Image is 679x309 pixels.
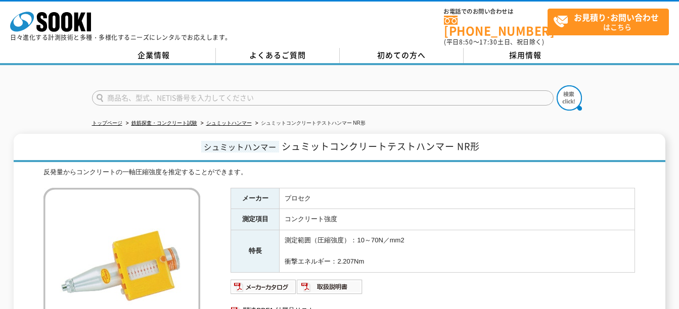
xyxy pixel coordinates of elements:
[444,16,548,36] a: [PHONE_NUMBER]
[92,90,554,106] input: 商品名、型式、NETIS番号を入力してください
[206,120,252,126] a: シュミットハンマー
[459,37,473,46] span: 8:50
[553,9,668,34] span: はこちら
[280,209,635,230] td: コンクリート強度
[10,34,232,40] p: 日々進化する計測技術と多種・多様化するニーズにレンタルでお応えします。
[92,120,122,126] a: トップページ
[280,230,635,272] td: 測定範囲（圧縮強度）：10～70N／mm2 衝撃エネルギー：2.207Nm
[231,285,297,293] a: メーカーカタログ
[340,48,464,63] a: 初めての方へ
[377,49,426,61] span: 初めての方へ
[444,9,548,15] span: お電話でのお問い合わせは
[297,285,363,293] a: 取扱説明書
[253,118,366,129] li: シュミットコンクリートテストハンマー NR形
[131,120,197,126] a: 鉄筋探査・コンクリート試験
[548,9,669,35] a: お見積り･お問い合わせはこちら
[231,230,280,272] th: 特長
[479,37,497,46] span: 17:30
[444,37,544,46] span: (平日 ～ 土日、祝日除く)
[43,167,635,178] div: 反発量からコンクリートの一軸圧縮強度を推定することができます。
[231,279,297,295] img: メーカーカタログ
[231,188,280,209] th: メーカー
[201,141,279,152] span: シュミットハンマー
[231,209,280,230] th: 測定項目
[282,139,480,153] span: シュミットコンクリートテストハンマー NR形
[92,48,216,63] a: 企業情報
[216,48,340,63] a: よくあるご質問
[464,48,587,63] a: 採用情報
[574,11,659,23] strong: お見積り･お問い合わせ
[557,85,582,111] img: btn_search.png
[280,188,635,209] td: プロセク
[297,279,363,295] img: 取扱説明書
